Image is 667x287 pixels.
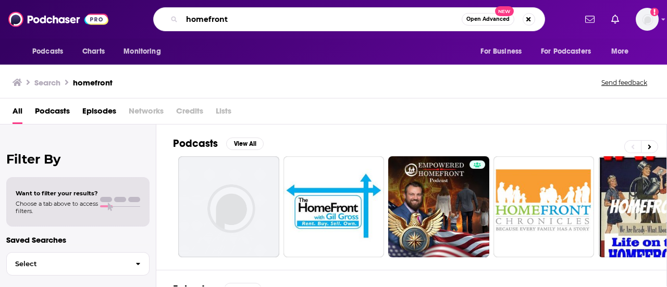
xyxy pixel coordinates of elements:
div: Search podcasts, credits, & more... [153,7,545,31]
button: Select [6,252,150,276]
button: open menu [116,42,174,61]
button: open menu [473,42,535,61]
img: User Profile [636,8,659,31]
img: Podchaser - Follow, Share and Rate Podcasts [8,9,108,29]
p: Saved Searches [6,235,150,245]
h2: Podcasts [173,137,218,150]
span: New [495,6,514,16]
button: open menu [534,42,606,61]
span: Open Advanced [466,17,510,22]
a: PodcastsView All [173,137,264,150]
a: All [13,103,22,124]
button: Open AdvancedNew [462,13,514,26]
svg: Add a profile image [650,8,659,16]
span: Choose a tab above to access filters. [16,200,98,215]
span: Monitoring [123,44,160,59]
a: Show notifications dropdown [607,10,623,28]
span: Want to filter your results? [16,190,98,197]
a: Episodes [82,103,116,124]
span: Podcasts [32,44,63,59]
input: Search podcasts, credits, & more... [182,11,462,28]
h2: Filter By [6,152,150,167]
span: Credits [176,103,203,124]
h3: Search [34,78,60,88]
a: Show notifications dropdown [581,10,599,28]
a: Charts [76,42,111,61]
button: open menu [604,42,642,61]
button: open menu [25,42,77,61]
button: View All [226,138,264,150]
h3: homefront [73,78,113,88]
span: Logged in as mdekoning [636,8,659,31]
span: Networks [129,103,164,124]
span: For Podcasters [541,44,591,59]
button: Show profile menu [636,8,659,31]
span: More [611,44,629,59]
a: Podcasts [35,103,70,124]
span: Lists [216,103,231,124]
button: Send feedback [598,78,650,87]
span: Select [7,260,127,267]
span: Charts [82,44,105,59]
span: For Business [480,44,522,59]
